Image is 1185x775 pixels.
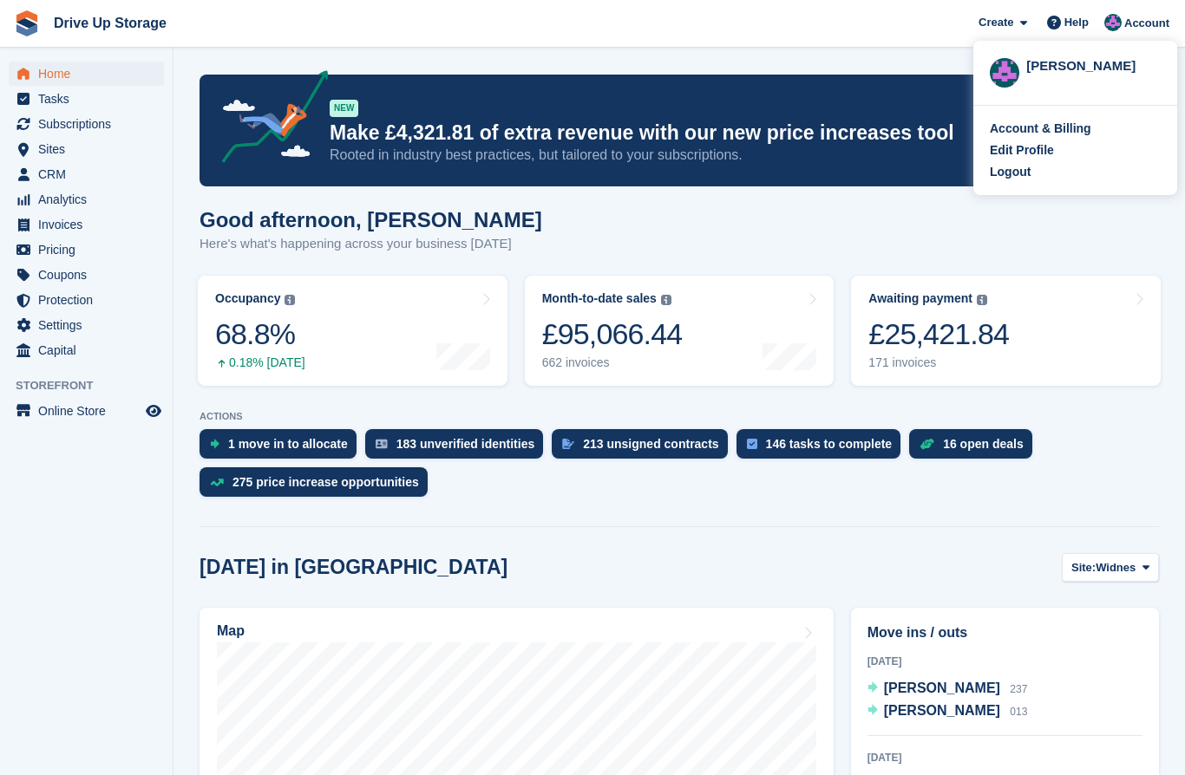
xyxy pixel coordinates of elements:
a: menu [9,399,164,423]
img: Andy [990,58,1019,88]
div: [DATE] [867,654,1142,669]
span: CRM [38,162,142,186]
div: 662 invoices [542,355,683,370]
img: move_ins_to_allocate_icon-fdf77a2bb77ea45bf5b3d319d69a93e2d87916cf1d5bf7949dd705db3b84f3ca.svg [210,439,219,449]
div: Occupancy [215,291,280,306]
div: 0.18% [DATE] [215,355,305,370]
div: Month-to-date sales [542,291,657,306]
span: Storefront [16,377,173,394]
img: verify_identity-adf6edd0f0f0b5bbfe63781bf79b02c33cf7c696d77639b501bdc392416b5a36.svg [376,439,388,449]
img: icon-info-grey-7440780725fd019a000dd9b08b2336e03edf1995a4989e88bcd33f0948082b44.svg [661,295,671,305]
span: [PERSON_NAME] [884,681,1000,695]
span: Online Store [38,399,142,423]
h2: [DATE] in [GEOGRAPHIC_DATA] [200,556,507,579]
div: 1 move in to allocate [228,437,348,451]
span: Create [979,14,1013,31]
p: Rooted in industry best practices, but tailored to your subscriptions. [330,146,1007,165]
div: [DATE] [867,750,1142,765]
img: Andy [1104,14,1122,31]
span: Account [1124,15,1169,32]
a: 16 open deals [909,429,1041,467]
a: Month-to-date sales £95,066.44 662 invoices [525,276,835,386]
img: deal-1b604bf984904fb50ccaf53a9ad4b4a5d6e5aea283cecdc64d6e3604feb123c2.svg [920,438,934,450]
p: Make £4,321.81 of extra revenue with our new price increases tool [330,120,1007,146]
a: Logout [990,163,1161,181]
span: Sites [38,137,142,161]
div: 213 unsigned contracts [583,437,718,451]
a: menu [9,238,164,262]
img: contract_signature_icon-13c848040528278c33f63329250d36e43548de30e8caae1d1a13099fd9432cc5.svg [562,439,574,449]
a: [PERSON_NAME] 013 [867,700,1028,723]
span: Invoices [38,212,142,237]
img: icon-info-grey-7440780725fd019a000dd9b08b2336e03edf1995a4989e88bcd33f0948082b44.svg [977,295,987,305]
div: Account & Billing [990,120,1091,138]
a: 275 price increase opportunities [200,467,436,505]
img: icon-info-grey-7440780725fd019a000dd9b08b2336e03edf1995a4989e88bcd33f0948082b44.svg [285,295,295,305]
div: 275 price increase opportunities [232,475,419,489]
a: menu [9,263,164,287]
a: menu [9,212,164,237]
span: 013 [1010,706,1027,718]
span: Pricing [38,238,142,262]
a: Preview store [143,401,164,421]
h2: Map [217,623,245,639]
a: 183 unverified identities [365,429,553,467]
img: task-75834270c22a3079a89374b754ae025e5fb1db73e45f91037f5363f120a921f8.svg [747,439,757,449]
span: Subscriptions [38,112,142,136]
a: menu [9,62,164,86]
img: price_increase_opportunities-93ffe204e8149a01c8c9dc8f82e8f89637d9d84a8eef4429ea346261dce0b2c0.svg [210,479,224,486]
a: 1 move in to allocate [200,429,365,467]
img: price-adjustments-announcement-icon-8257ccfd72463d97f412b2fc003d46551f7dbcb40ab6d574587a9cd5c0d94... [207,70,329,169]
span: Home [38,62,142,86]
button: Site: Widnes [1062,553,1159,582]
a: 146 tasks to complete [737,429,910,467]
a: menu [9,162,164,186]
div: [PERSON_NAME] [1026,56,1161,72]
span: [PERSON_NAME] [884,703,1000,718]
span: Help [1064,14,1089,31]
a: menu [9,338,164,362]
a: menu [9,288,164,312]
div: 171 invoices [868,355,1009,370]
div: NEW [330,100,358,117]
span: 237 [1010,683,1027,695]
img: stora-icon-8386f47178a22dfd0bd8f6a31ec36ba5ce8667c1dd55bd0f319d3a0aa187defe.svg [14,10,40,36]
span: Coupons [38,263,142,287]
a: menu [9,87,164,111]
a: 213 unsigned contracts [552,429,736,467]
p: ACTIONS [200,411,1159,422]
span: Tasks [38,87,142,111]
a: Account & Billing [990,120,1161,138]
a: Edit Profile [990,141,1161,160]
span: Widnes [1096,559,1136,576]
span: Analytics [38,187,142,212]
h1: Good afternoon, [PERSON_NAME] [200,208,542,231]
div: 183 unverified identities [396,437,535,451]
a: Drive Up Storage [47,9,173,37]
div: Edit Profile [990,141,1054,160]
div: Awaiting payment [868,291,972,306]
a: menu [9,137,164,161]
span: Settings [38,313,142,337]
div: 16 open deals [943,437,1024,451]
span: Site: [1071,559,1096,576]
div: 146 tasks to complete [766,437,893,451]
a: menu [9,187,164,212]
a: menu [9,313,164,337]
div: £95,066.44 [542,316,683,352]
div: 68.8% [215,316,305,352]
h2: Move ins / outs [867,622,1142,643]
div: £25,421.84 [868,316,1009,352]
span: Protection [38,288,142,312]
a: menu [9,112,164,136]
a: [PERSON_NAME] 237 [867,678,1028,700]
a: Awaiting payment £25,421.84 171 invoices [851,276,1161,386]
a: Occupancy 68.8% 0.18% [DATE] [198,276,507,386]
span: Capital [38,338,142,362]
div: Logout [990,163,1031,181]
p: Here's what's happening across your business [DATE] [200,234,542,254]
